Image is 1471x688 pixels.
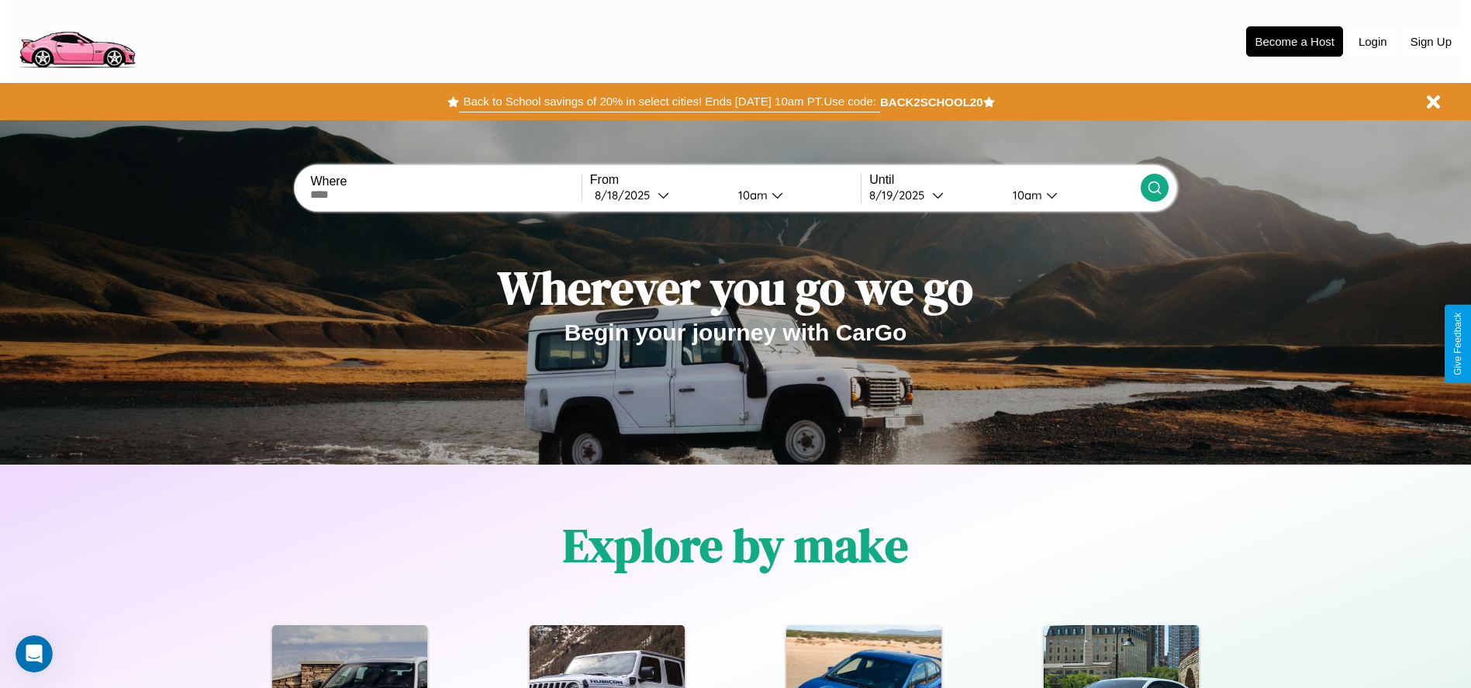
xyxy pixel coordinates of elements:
[595,188,658,202] div: 8 / 18 / 2025
[590,187,726,203] button: 8/18/2025
[869,173,1140,187] label: Until
[590,173,861,187] label: From
[730,188,772,202] div: 10am
[1005,188,1046,202] div: 10am
[1246,26,1343,57] button: Become a Host
[1000,187,1141,203] button: 10am
[880,95,983,109] b: BACK2SCHOOL20
[869,188,932,202] div: 8 / 19 / 2025
[1351,27,1395,56] button: Login
[459,91,879,112] button: Back to School savings of 20% in select cities! Ends [DATE] 10am PT.Use code:
[310,175,581,188] label: Where
[563,513,908,577] h1: Explore by make
[16,635,53,672] iframe: Intercom live chat
[12,8,142,72] img: logo
[726,187,862,203] button: 10am
[1452,313,1463,375] div: Give Feedback
[1403,27,1459,56] button: Sign Up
